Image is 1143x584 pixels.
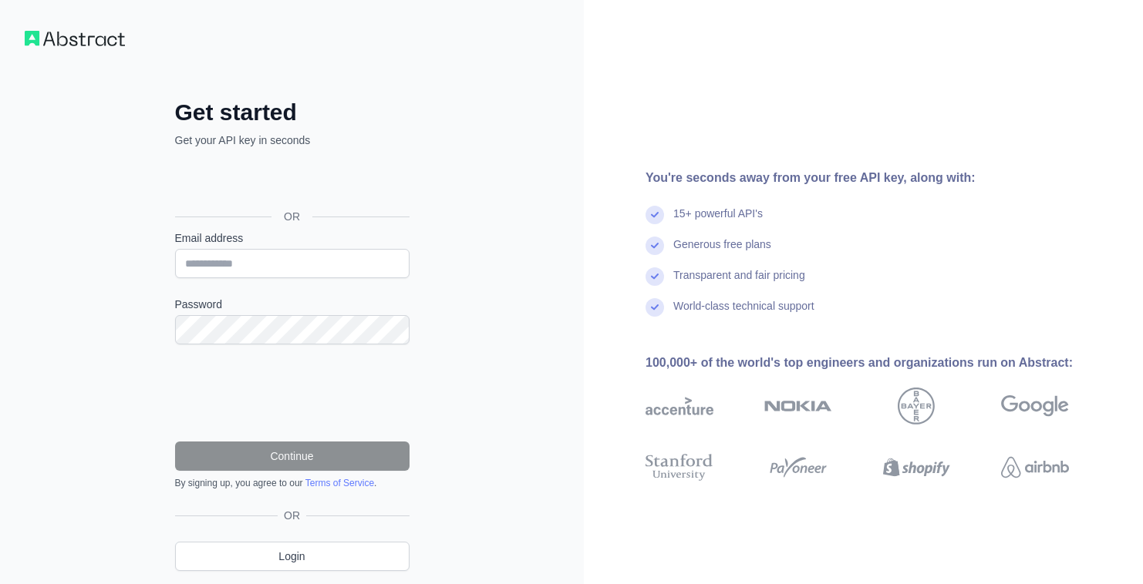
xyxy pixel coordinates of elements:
[646,206,664,224] img: check mark
[673,206,763,237] div: 15+ powerful API's
[646,169,1118,187] div: You're seconds away from your free API key, along with:
[898,388,935,425] img: bayer
[673,298,814,329] div: World-class technical support
[764,451,832,485] img: payoneer
[278,508,306,523] span: OR
[175,542,410,571] a: Login
[167,165,414,199] iframe: Butonul Conectează-te cu Google
[673,237,771,267] div: Generous free plans
[646,451,713,485] img: stanford university
[175,441,410,471] button: Continue
[175,99,410,126] h2: Get started
[646,388,713,425] img: accenture
[271,209,312,224] span: OR
[175,230,410,246] label: Email address
[883,451,951,485] img: shopify
[764,388,832,425] img: nokia
[646,237,664,255] img: check mark
[646,298,664,317] img: check mark
[1001,451,1069,485] img: airbnb
[175,133,410,148] p: Get your API key in seconds
[175,477,410,489] div: By signing up, you agree to our .
[25,31,125,46] img: Workflow
[175,363,410,423] iframe: reCAPTCHA
[175,297,410,312] label: Password
[646,267,664,286] img: check mark
[305,478,374,488] a: Terms of Service
[673,267,805,298] div: Transparent and fair pricing
[646,354,1118,372] div: 100,000+ of the world's top engineers and organizations run on Abstract:
[1001,388,1069,425] img: google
